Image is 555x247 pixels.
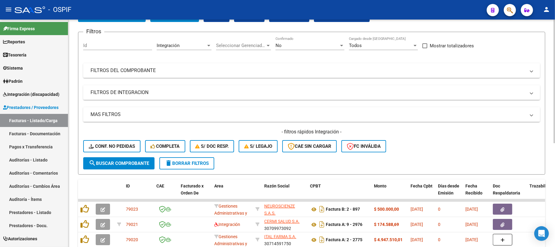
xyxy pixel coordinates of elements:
span: NEUROSCIENZE S.A.S. [264,204,295,216]
datatable-header-cell: Area [212,180,253,206]
span: Gestiones Administrativas y Otros [214,204,247,223]
span: S/ Doc Resp. [195,143,229,149]
datatable-header-cell: Facturado x Orden De [178,180,212,206]
mat-panel-title: FILTROS DEL COMPROBANTE [91,67,525,74]
button: Buscar Comprobante [83,157,155,169]
span: Tesorería [3,52,27,58]
span: Reportes [3,38,25,45]
strong: Factura B: 2 - 897 [326,207,360,212]
mat-icon: menu [5,6,12,13]
strong: $ 500.000,00 [374,207,399,212]
span: CERMI SALUD S.A. [264,219,300,224]
datatable-header-cell: Días desde Emisión [436,180,463,206]
mat-expansion-panel-header: MAS FILTROS [83,107,540,122]
span: Integración [214,222,240,227]
mat-expansion-panel-header: FILTROS DE INTEGRACION [83,85,540,100]
datatable-header-cell: ID [123,180,154,206]
span: 79023 [126,207,138,212]
datatable-header-cell: CAE [154,180,178,206]
span: Padrón [3,78,23,85]
button: Completa [145,140,185,152]
div: 30709973092 [264,218,305,231]
datatable-header-cell: Fecha Cpbt [408,180,436,206]
datatable-header-cell: Fecha Recibido [463,180,490,206]
span: 79021 [126,222,138,227]
span: 0 [438,207,440,212]
mat-icon: search [89,159,96,167]
span: [DATE] [411,237,423,242]
span: Area [214,183,223,188]
span: Doc Respaldatoria [493,183,520,195]
span: - OSPIF [48,3,71,16]
i: Descargar documento [318,235,326,245]
button: Borrar Filtros [159,157,214,169]
span: Buscar Comprobante [89,161,149,166]
datatable-header-cell: Doc Respaldatoria [490,180,527,206]
div: 30714591750 [264,233,305,246]
span: FC Inválida [347,143,381,149]
span: Razón Social [264,183,290,188]
span: Firma Express [3,25,35,32]
span: S/ legajo [244,143,272,149]
h3: Filtros [83,27,104,36]
span: Integración (discapacidad) [3,91,59,98]
span: [DATE] [465,207,478,212]
span: Mostrar totalizadores [430,42,474,49]
span: Integración [157,43,180,48]
button: S/ Doc Resp. [190,140,234,152]
strong: Factura A: 9 - 2976 [326,222,362,227]
span: No [276,43,282,48]
span: ITAL FARMA S.A. [264,234,296,239]
span: CPBT [310,183,321,188]
i: Descargar documento [318,204,326,214]
span: CAE [156,183,164,188]
span: Sistema [3,65,23,71]
h4: - filtros rápidos Integración - [83,129,540,135]
span: [DATE] [465,237,478,242]
mat-icon: delete [165,159,172,167]
button: S/ legajo [239,140,278,152]
mat-icon: person [543,6,550,13]
span: Borrar Filtros [165,161,209,166]
span: 79020 [126,237,138,242]
span: Todos [349,43,362,48]
span: Prestadores / Proveedores [3,104,59,111]
datatable-header-cell: CPBT [308,180,372,206]
span: Fecha Recibido [465,183,482,195]
span: CAE SIN CARGAR [288,143,331,149]
span: ID [126,183,130,188]
i: Descargar documento [318,220,326,229]
span: [DATE] [465,222,478,227]
span: Días desde Emisión [438,183,459,195]
span: [DATE] [411,207,423,212]
mat-expansion-panel-header: FILTROS DEL COMPROBANTE [83,63,540,78]
strong: Factura A: 2 - 2775 [326,238,362,242]
mat-panel-title: FILTROS DE INTEGRACION [91,89,525,96]
span: Monto [374,183,386,188]
div: Open Intercom Messenger [534,226,549,241]
datatable-header-cell: Monto [372,180,408,206]
span: Completa [151,143,180,149]
button: CAE SIN CARGAR [282,140,337,152]
button: FC Inválida [341,140,386,152]
span: Facturado x Orden De [181,183,204,195]
span: Autorizaciones [3,235,37,242]
span: Conf. no pedidas [89,143,135,149]
strong: $ 174.588,69 [374,222,399,227]
mat-panel-title: MAS FILTROS [91,111,525,118]
button: Conf. no pedidas [83,140,141,152]
datatable-header-cell: Razón Social [262,180,308,206]
strong: $ 4.947.510,01 [374,237,403,242]
div: 30716042053 [264,203,305,216]
span: Trazabilidad [529,183,554,188]
span: Seleccionar Gerenciador [216,43,265,48]
span: Fecha Cpbt [411,183,432,188]
span: [DATE] [411,222,423,227]
span: 0 [438,222,440,227]
span: 0 [438,237,440,242]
